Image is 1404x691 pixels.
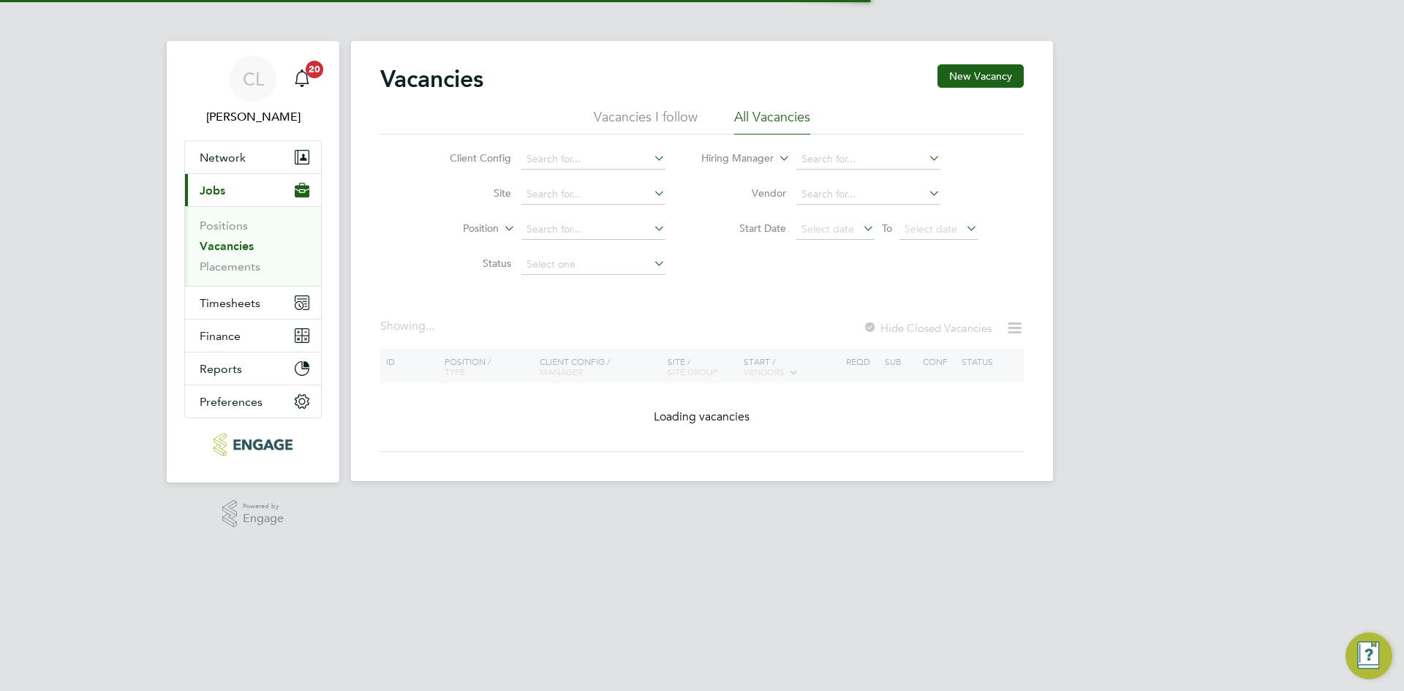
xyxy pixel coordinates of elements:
[243,513,284,525] span: Engage
[863,321,992,335] label: Hide Closed Vacancies
[937,64,1024,88] button: New Vacancy
[184,108,322,126] span: Chloe Lyons
[243,69,264,88] span: CL
[877,219,897,238] span: To
[184,56,322,126] a: CL[PERSON_NAME]
[427,186,511,200] label: Site
[905,222,957,235] span: Select date
[702,222,786,235] label: Start Date
[594,108,698,135] li: Vacancies I follow
[243,500,284,513] span: Powered by
[200,362,242,376] span: Reports
[521,149,665,170] input: Search for...
[167,41,339,483] nav: Main navigation
[801,222,854,235] span: Select date
[185,287,321,319] button: Timesheets
[426,319,434,333] span: ...
[200,239,254,253] a: Vacancies
[521,184,665,205] input: Search for...
[521,254,665,275] input: Select one
[185,174,321,206] button: Jobs
[1345,633,1392,679] button: Engage Resource Center
[200,296,260,310] span: Timesheets
[521,219,665,240] input: Search for...
[200,260,260,273] a: Placements
[796,184,940,205] input: Search for...
[427,257,511,270] label: Status
[306,61,323,78] span: 20
[185,352,321,385] button: Reports
[185,141,321,173] button: Network
[200,395,263,409] span: Preferences
[427,151,511,165] label: Client Config
[185,320,321,352] button: Finance
[734,108,810,135] li: All Vacancies
[380,64,483,94] h2: Vacancies
[200,184,225,197] span: Jobs
[200,151,246,165] span: Network
[796,149,940,170] input: Search for...
[690,151,774,166] label: Hiring Manager
[222,500,284,528] a: Powered byEngage
[200,219,248,233] a: Positions
[185,385,321,418] button: Preferences
[200,329,241,343] span: Finance
[185,206,321,286] div: Jobs
[184,433,322,456] a: Go to home page
[702,186,786,200] label: Vendor
[380,319,437,334] div: Showing
[287,56,317,102] a: 20
[415,222,499,236] label: Position
[214,433,292,456] img: protechltd-logo-retina.png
